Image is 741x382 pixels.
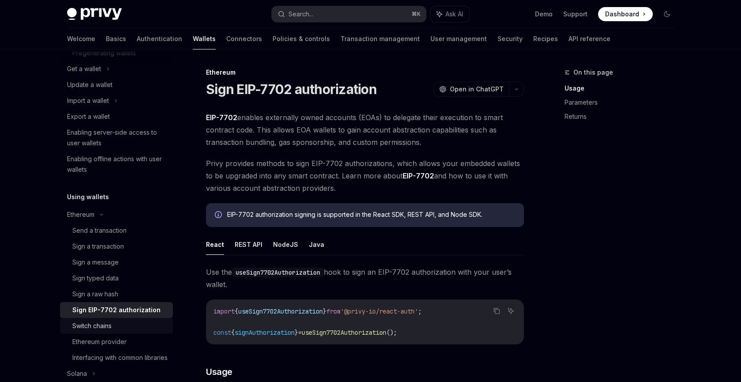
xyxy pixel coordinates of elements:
button: Open in ChatGPT [434,82,509,97]
a: Ethereum provider [60,334,173,350]
div: Ethereum [67,209,94,220]
a: Connectors [226,28,262,49]
a: Enabling server-side access to user wallets [60,125,173,151]
a: Security [498,28,523,49]
a: Returns [565,110,681,124]
a: Basics [106,28,126,49]
button: Toggle dark mode [660,7,674,21]
div: Export a wallet [67,111,110,122]
a: API reference [569,28,610,49]
span: = [298,329,302,337]
div: Import a wallet [67,95,109,106]
span: Usage [206,366,232,378]
span: ; [418,307,422,315]
a: Parameters [565,95,681,110]
a: Support [563,10,588,19]
button: Copy the contents from the code block [491,305,502,317]
div: Sign a transaction [72,241,124,252]
span: Ask AI [445,10,463,19]
button: Java [309,234,324,255]
span: Dashboard [605,10,639,19]
button: REST API [235,234,262,255]
a: Recipes [533,28,558,49]
span: '@privy-io/react-auth' [341,307,418,315]
div: Send a transaction [72,225,127,236]
span: enables externally owned accounts (EOAs) to delegate their execution to smart contract code. This... [206,111,524,148]
span: } [323,307,326,315]
span: Privy provides methods to sign EIP-7702 authorizations, which allows your embedded wallets to be ... [206,157,524,194]
h5: Using wallets [67,192,109,202]
span: const [213,329,231,337]
div: Sign a raw hash [72,289,118,299]
span: } [295,329,298,337]
span: from [326,307,341,315]
div: Update a wallet [67,79,112,90]
a: Update a wallet [60,77,173,93]
div: Solana [67,368,87,379]
a: EIP-7702 [403,171,434,181]
h1: Sign EIP-7702 authorization [206,81,377,97]
button: Ask AI [430,6,469,22]
div: Interfacing with common libraries [72,352,168,363]
img: dark logo [67,8,122,20]
div: EIP-7702 authorization signing is supported in the React SDK, REST API, and Node SDK. [227,210,515,220]
code: useSign7702Authorization [232,268,324,277]
a: Sign a message [60,254,173,270]
a: Authentication [137,28,182,49]
a: Switch chains [60,318,173,334]
div: Enabling server-side access to user wallets [67,127,168,148]
a: User management [430,28,487,49]
span: { [231,329,235,337]
div: Get a wallet [67,64,101,74]
a: Send a transaction [60,223,173,238]
span: (); [386,329,397,337]
a: Export a wallet [60,109,173,125]
button: Search...⌘K [272,6,426,22]
a: Sign typed data [60,270,173,286]
span: Use the hook to sign an EIP-7702 authorization with your user’s wallet. [206,266,524,291]
div: Ethereum [206,68,524,77]
div: Search... [288,9,313,19]
button: Ask AI [505,305,516,317]
a: Wallets [193,28,216,49]
a: Sign a transaction [60,238,173,254]
span: Open in ChatGPT [450,85,504,94]
a: Enabling offline actions with user wallets [60,151,173,178]
div: Switch chains [72,321,112,331]
div: Sign a message [72,257,119,268]
div: Sign EIP-7702 authorization [72,305,161,315]
a: EIP-7702 [206,113,237,122]
svg: Info [215,211,224,220]
div: Enabling offline actions with user wallets [67,154,168,175]
div: Sign typed data [72,273,119,284]
span: useSign7702Authorization [302,329,386,337]
a: Usage [565,81,681,95]
span: { [235,307,238,315]
a: Sign a raw hash [60,286,173,302]
span: ⌘ K [412,11,421,18]
a: Interfacing with common libraries [60,350,173,366]
a: Transaction management [341,28,420,49]
a: Dashboard [598,7,653,21]
a: Sign EIP-7702 authorization [60,302,173,318]
a: Demo [535,10,553,19]
a: Welcome [67,28,95,49]
span: useSign7702Authorization [238,307,323,315]
span: signAuthorization [235,329,295,337]
div: Ethereum provider [72,337,127,347]
button: React [206,234,224,255]
span: On this page [573,67,613,78]
a: Policies & controls [273,28,330,49]
button: NodeJS [273,234,298,255]
span: import [213,307,235,315]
